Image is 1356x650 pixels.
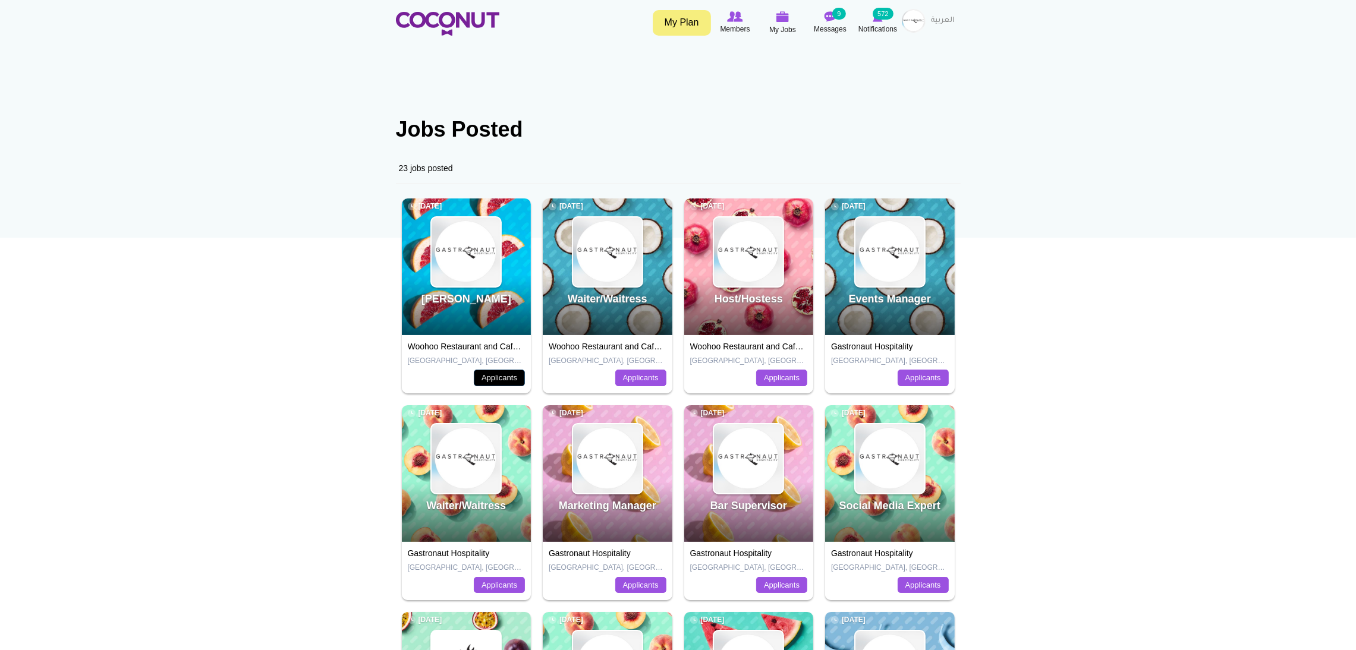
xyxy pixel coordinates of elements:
[615,370,666,386] a: Applicants
[712,9,759,36] a: Browse Members Members
[720,23,750,35] span: Members
[573,217,642,286] img: Gastronaut Hospitality
[426,500,506,512] a: Waiter/Waitress
[727,11,743,22] img: Browse Members
[690,342,959,351] a: Woohoo Restaurant and Cafe LLC, Mamabella Restaurant and Cafe LLC
[421,293,511,305] a: [PERSON_NAME]
[776,11,789,22] img: My Jobs
[549,548,631,558] a: Gastronaut Hospitality
[832,8,845,20] small: 9
[615,577,666,594] a: Applicants
[549,615,583,625] span: [DATE]
[408,548,490,558] a: Gastronaut Hospitality
[831,548,913,558] a: Gastronaut Hospitality
[831,342,913,351] a: Gastronaut Hospitality
[408,342,536,351] a: Woohoo Restaurant and Cafe LLC
[549,342,818,351] a: Woohoo Restaurant and Cafe LLC, Mamabella Restaurant and Cafe LLC
[759,9,807,37] a: My Jobs My Jobs
[568,293,647,305] a: Waiter/Waitress
[549,356,666,366] p: [GEOGRAPHIC_DATA], [GEOGRAPHIC_DATA]
[756,370,807,386] a: Applicants
[855,217,924,286] img: Gastronaut Hospitality
[549,201,583,212] span: [DATE]
[858,23,897,35] span: Notifications
[831,563,949,573] p: [GEOGRAPHIC_DATA], [GEOGRAPHIC_DATA]
[559,500,656,512] a: Marketing Manager
[690,408,725,418] span: [DATE]
[690,548,772,558] a: Gastronaut Hospitality
[825,11,836,22] img: Messages
[756,577,807,594] a: Applicants
[831,408,866,418] span: [DATE]
[408,201,442,212] span: [DATE]
[715,293,783,305] a: Host/Hostess
[839,500,940,512] a: Social Media Expert
[898,370,949,386] a: Applicants
[873,8,893,20] small: 572
[831,356,949,366] p: [GEOGRAPHIC_DATA], [GEOGRAPHIC_DATA]
[396,153,961,184] div: 23 jobs posted
[474,577,525,594] a: Applicants
[690,356,808,366] p: [GEOGRAPHIC_DATA], [GEOGRAPHIC_DATA]
[926,9,961,33] a: العربية
[898,577,949,594] a: Applicants
[690,615,725,625] span: [DATE]
[854,9,902,36] a: Notifications Notifications 572
[408,356,526,366] p: [GEOGRAPHIC_DATA], [GEOGRAPHIC_DATA]
[432,217,501,286] img: Gastronaut Hospitality
[549,563,666,573] p: [GEOGRAPHIC_DATA], [GEOGRAPHIC_DATA]
[690,201,725,212] span: [DATE]
[396,12,499,36] img: Home
[573,424,642,493] img: Gastronaut Hospitality
[653,10,711,36] a: My Plan
[408,408,442,418] span: [DATE]
[831,201,866,212] span: [DATE]
[714,424,783,493] img: Gastronaut Hospitality
[396,118,961,141] h1: Jobs Posted
[474,370,525,386] a: Applicants
[873,11,883,22] img: Notifications
[549,408,583,418] span: [DATE]
[710,500,787,512] a: Bar Supervisor
[408,615,442,625] span: [DATE]
[807,9,854,36] a: Messages Messages 9
[849,293,931,305] a: Events Manager
[814,23,847,35] span: Messages
[855,424,924,493] img: Gastronaut Hospitality
[690,563,808,573] p: [GEOGRAPHIC_DATA], [GEOGRAPHIC_DATA]
[714,217,783,286] img: Gastronaut Hospitality
[432,424,501,493] img: Gastronaut Hospitality
[769,24,796,36] span: My Jobs
[408,563,526,573] p: [GEOGRAPHIC_DATA], [GEOGRAPHIC_DATA]
[831,615,866,625] span: [DATE]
